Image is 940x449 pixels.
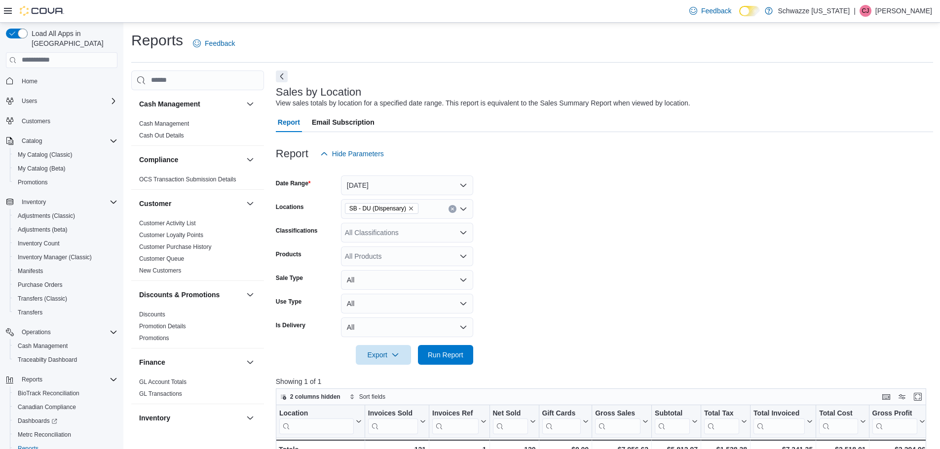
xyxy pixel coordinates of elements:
[345,203,418,214] span: SB - DU (Dispensary)
[244,98,256,110] button: Cash Management
[139,155,178,165] h3: Compliance
[704,409,747,434] button: Total Tax
[14,279,67,291] a: Purchase Orders
[18,267,43,275] span: Manifests
[14,340,117,352] span: Cash Management
[753,409,805,418] div: Total Invoiced
[408,206,414,211] button: Remove SB - DU (Dispensary) from selection in this group
[349,204,406,213] span: SB - DU (Dispensary)
[432,409,478,418] div: Invoices Ref
[14,279,117,291] span: Purchase Orders
[139,335,169,342] a: Promotions
[912,391,924,403] button: Enter fullscreen
[14,210,117,222] span: Adjustments (Classic)
[14,265,47,277] a: Manifests
[14,354,117,366] span: Traceabilty Dashboard
[872,409,917,418] div: Gross Profit
[685,1,735,21] a: Feedback
[356,345,411,365] button: Export
[10,250,121,264] button: Inventory Manager (Classic)
[14,176,117,188] span: Promotions
[595,409,648,434] button: Gross Sales
[2,74,121,88] button: Home
[14,251,117,263] span: Inventory Manager (Classic)
[276,298,301,306] label: Use Type
[14,307,117,318] span: Transfers
[139,413,170,423] h3: Inventory
[819,409,858,434] div: Total Cost
[368,409,418,434] div: Invoices Sold
[10,400,121,414] button: Canadian Compliance
[279,409,354,418] div: Location
[139,311,165,318] a: Discounts
[449,205,456,213] button: Clear input
[139,255,184,262] a: Customer Queue
[14,293,71,305] a: Transfers (Classic)
[139,199,242,208] button: Customer
[341,317,473,337] button: All
[14,387,117,399] span: BioTrack Reconciliation
[290,393,340,401] span: 2 columns hidden
[20,6,64,16] img: Cova
[22,97,37,105] span: Users
[872,409,917,434] div: Gross Profit
[10,292,121,306] button: Transfers (Classic)
[432,409,478,434] div: Invoices Ref
[896,391,908,403] button: Display options
[10,386,121,400] button: BioTrack Reconciliation
[778,5,850,17] p: Schwazze [US_STATE]
[14,401,117,413] span: Canadian Compliance
[459,229,467,237] button: Open list of options
[362,345,405,365] span: Export
[368,409,418,418] div: Invoices Sold
[341,270,473,290] button: All
[332,149,384,159] span: Hide Parameters
[278,112,300,132] span: Report
[341,294,473,313] button: All
[276,227,318,235] label: Classifications
[131,31,183,50] h1: Reports
[753,409,813,434] button: Total Invoiced
[131,118,264,145] div: Cash Management
[14,149,76,161] a: My Catalog (Classic)
[139,379,187,385] a: GL Account Totals
[244,154,256,166] button: Compliance
[18,115,117,127] span: Customers
[139,243,212,251] span: Customer Purchase History
[18,253,92,261] span: Inventory Manager (Classic)
[18,165,66,173] span: My Catalog (Beta)
[139,267,181,274] a: New Customers
[753,409,805,434] div: Total Invoiced
[139,334,169,342] span: Promotions
[139,120,189,128] span: Cash Management
[10,209,121,223] button: Adjustments (Classic)
[139,99,242,109] button: Cash Management
[139,322,186,330] span: Promotion Details
[428,350,463,360] span: Run Report
[18,326,55,338] button: Operations
[18,115,54,127] a: Customers
[18,309,42,316] span: Transfers
[18,95,117,107] span: Users
[14,210,79,222] a: Adjustments (Classic)
[542,409,581,418] div: Gift Cards
[704,409,739,434] div: Total Tax
[139,290,242,300] button: Discounts & Promotions
[276,98,690,108] div: View sales totals by location for a specified date range. This report is equivalent to the Sales ...
[279,409,362,434] button: Location
[492,409,527,418] div: Net Sold
[139,378,187,386] span: GL Account Totals
[2,114,121,128] button: Customers
[10,414,121,428] a: Dashboards
[880,391,892,403] button: Keyboard shortcuts
[542,409,589,434] button: Gift Cards
[10,306,121,319] button: Transfers
[139,357,165,367] h3: Finance
[22,376,42,383] span: Reports
[131,309,264,348] div: Discounts & Promotions
[10,428,121,442] button: Metrc Reconciliation
[854,5,856,17] p: |
[341,175,473,195] button: [DATE]
[701,6,731,16] span: Feedback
